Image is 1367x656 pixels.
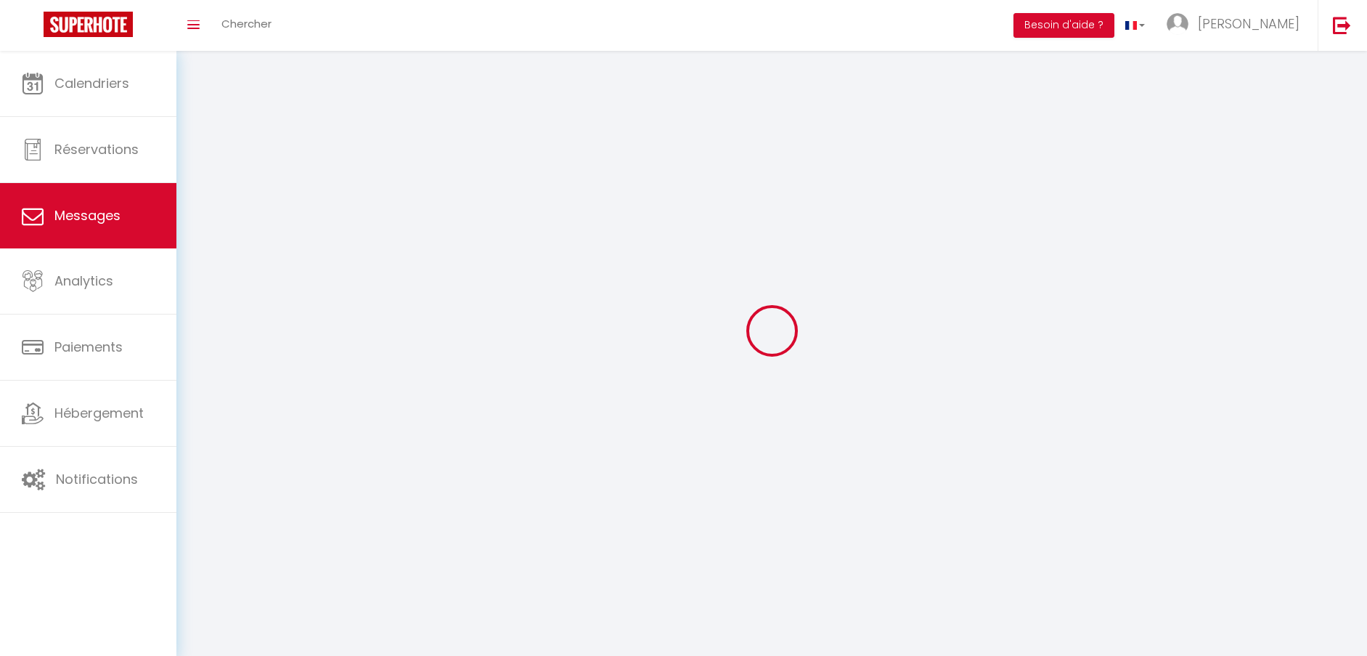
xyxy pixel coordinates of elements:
span: Analytics [54,272,113,290]
span: Messages [54,206,121,224]
span: Hébergement [54,404,144,422]
span: Réservations [54,140,139,158]
iframe: Chat [1305,591,1356,645]
span: Notifications [56,470,138,488]
span: Chercher [221,16,272,31]
button: Ouvrir le widget de chat LiveChat [12,6,55,49]
img: logout [1333,16,1351,34]
button: Besoin d'aide ? [1013,13,1114,38]
img: ... [1167,13,1188,35]
span: [PERSON_NAME] [1198,15,1299,33]
span: Calendriers [54,74,129,92]
span: Paiements [54,338,123,356]
img: Super Booking [44,12,133,37]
